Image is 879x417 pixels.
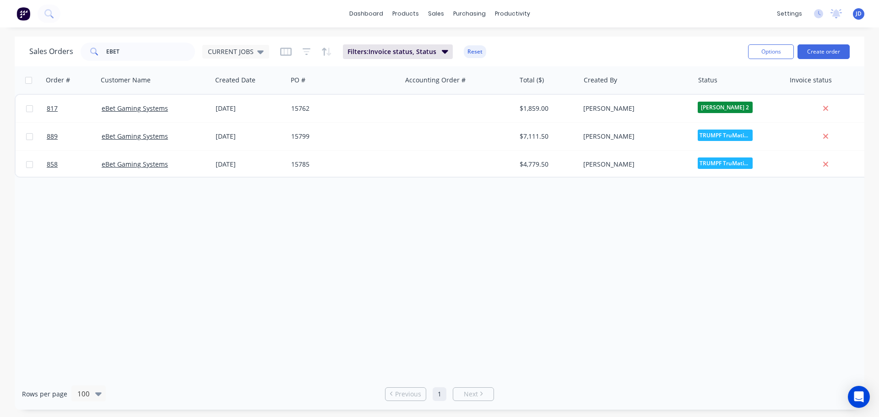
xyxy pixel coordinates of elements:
a: 889 [47,123,102,150]
div: $7,111.50 [520,132,573,141]
span: 817 [47,104,58,113]
span: Next [464,390,478,399]
div: Total ($) [520,76,544,85]
a: 858 [47,151,102,178]
span: 889 [47,132,58,141]
span: Rows per page [22,390,67,399]
div: [PERSON_NAME] [583,132,685,141]
div: Invoice status [790,76,832,85]
span: CURRENT JOBS [208,47,254,56]
div: [PERSON_NAME] [583,160,685,169]
a: Previous page [385,390,426,399]
span: Previous [395,390,421,399]
a: eBet Gaming Systems [102,132,168,141]
a: Next page [453,390,494,399]
span: TRUMPF TruMatic... [698,130,753,141]
span: JD [856,10,862,18]
div: $4,779.50 [520,160,573,169]
div: Accounting Order # [405,76,466,85]
a: Page 1 is your current page [433,387,446,401]
h1: Sales Orders [29,47,73,56]
div: Customer Name [101,76,151,85]
div: purchasing [449,7,490,21]
a: dashboard [345,7,388,21]
div: Created By [584,76,617,85]
img: Factory [16,7,30,21]
div: [PERSON_NAME] [583,104,685,113]
div: products [388,7,423,21]
input: Search... [106,43,195,61]
div: 15762 [291,104,393,113]
div: settings [772,7,807,21]
div: 15785 [291,160,393,169]
button: Filters:Invoice status, Status [343,44,453,59]
a: eBet Gaming Systems [102,104,168,113]
span: TRUMPF TruMatic... [698,157,753,169]
div: Created Date [215,76,255,85]
div: Order # [46,76,70,85]
div: productivity [490,7,535,21]
button: Create order [798,44,850,59]
div: [DATE] [216,132,284,141]
button: Reset [464,45,486,58]
div: [DATE] [216,160,284,169]
span: [PERSON_NAME] 2 [698,102,753,113]
div: Status [698,76,717,85]
div: PO # [291,76,305,85]
span: Filters: Invoice status, Status [347,47,436,56]
ul: Pagination [381,387,498,401]
div: sales [423,7,449,21]
button: Options [748,44,794,59]
a: 817 [47,95,102,122]
div: Open Intercom Messenger [848,386,870,408]
div: $1,859.00 [520,104,573,113]
a: eBet Gaming Systems [102,160,168,168]
div: 15799 [291,132,393,141]
span: 858 [47,160,58,169]
div: [DATE] [216,104,284,113]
